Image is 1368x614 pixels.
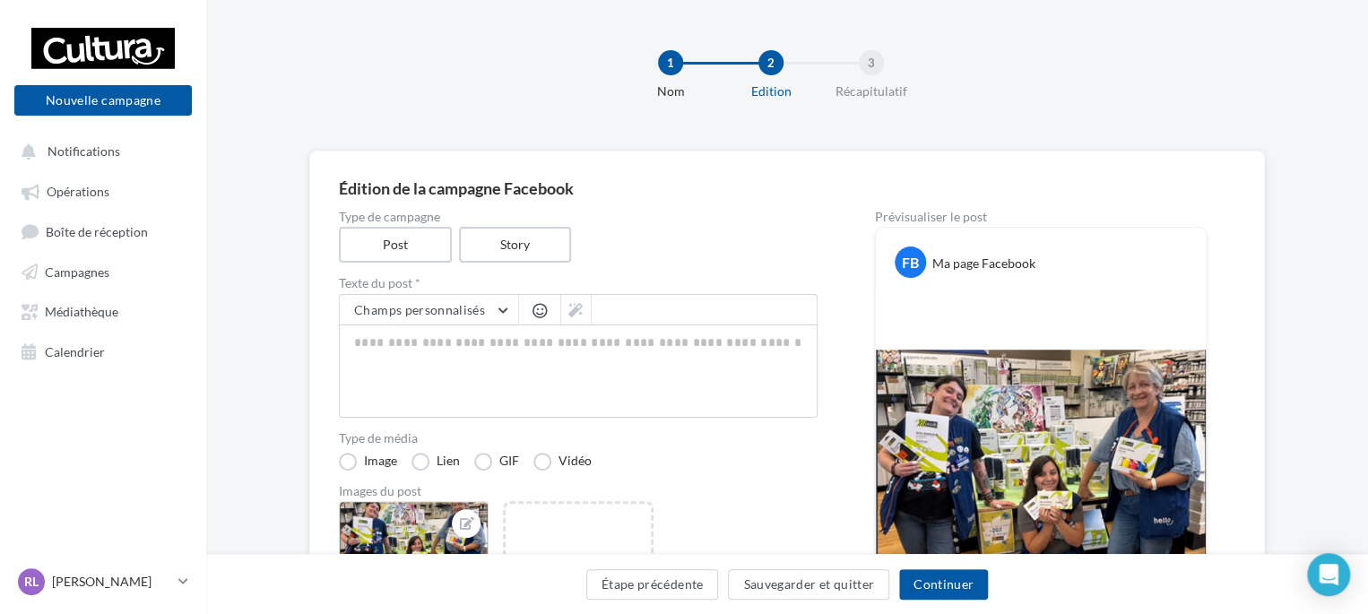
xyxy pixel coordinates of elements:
a: Rl [PERSON_NAME] [14,565,192,599]
span: Champs personnalisés [354,302,485,317]
span: Opérations [47,184,109,199]
label: Type de campagne [339,211,818,223]
div: 1 [658,50,683,75]
label: Lien [411,453,460,471]
span: Médiathèque [45,304,118,319]
p: [PERSON_NAME] [52,573,171,591]
a: Opérations [11,174,195,206]
label: Texte du post * [339,277,818,290]
span: Notifications [48,143,120,159]
a: Campagnes [11,255,195,287]
button: Nouvelle campagne [14,85,192,116]
a: Boîte de réception [11,214,195,247]
span: Calendrier [45,343,105,359]
label: GIF [474,453,519,471]
label: Image [339,453,397,471]
span: Campagnes [45,264,109,279]
div: 3 [859,50,884,75]
div: Edition [714,82,828,100]
div: Open Intercom Messenger [1307,553,1350,596]
button: Continuer [899,569,988,600]
div: Récapitulatif [814,82,929,100]
span: Rl [24,573,39,591]
label: Post [339,227,452,263]
button: Sauvegarder et quitter [728,569,889,600]
label: Vidéo [533,453,592,471]
span: Boîte de réception [46,223,148,238]
div: Prévisualiser le post [875,211,1207,223]
button: Étape précédente [586,569,719,600]
label: Type de média [339,432,818,445]
div: Édition de la campagne Facebook [339,180,1235,196]
a: Médiathèque [11,294,195,326]
button: Champs personnalisés [340,295,518,325]
a: Calendrier [11,334,195,367]
div: Ma page Facebook [932,255,1035,272]
label: Story [459,227,572,263]
div: Nom [613,82,728,100]
div: FB [895,246,926,278]
div: 2 [758,50,784,75]
div: Images du post [339,485,818,497]
button: Notifications [11,134,188,167]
